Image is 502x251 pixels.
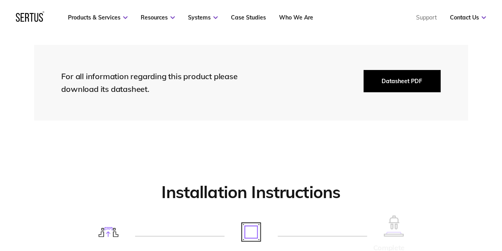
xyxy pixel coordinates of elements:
a: Resources [141,14,175,21]
a: Support [416,14,437,21]
a: Case Studies [231,14,266,21]
iframe: Chat Widget [359,159,502,251]
h2: Installation Instructions [34,182,468,203]
a: Contact Us [450,14,486,21]
a: Products & Services [68,14,128,21]
div: For all information regarding this product please download its datasheet. [62,70,252,95]
button: Datasheet PDF [364,70,441,92]
a: Who We Are [279,14,313,21]
a: Systems [188,14,218,21]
